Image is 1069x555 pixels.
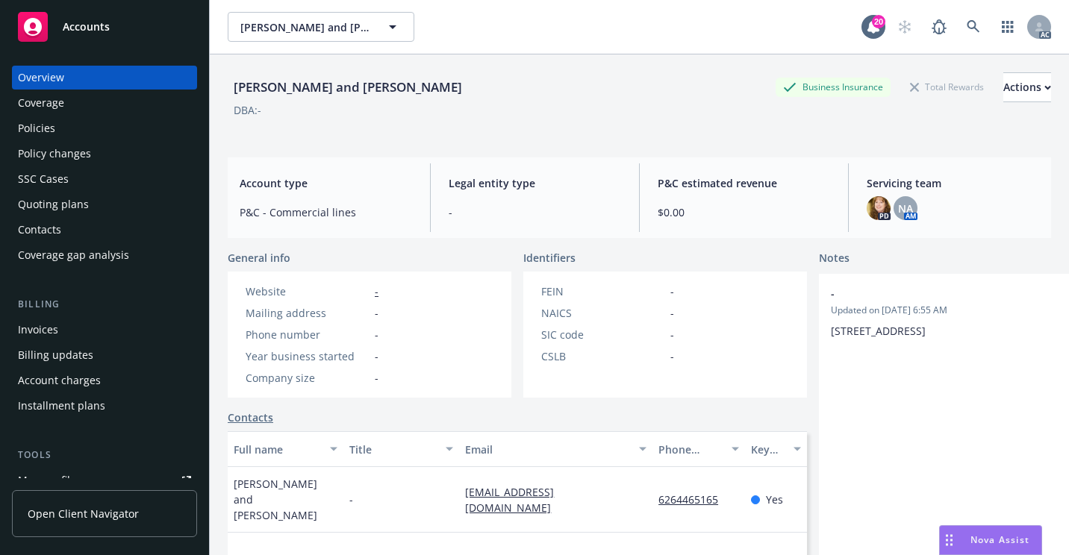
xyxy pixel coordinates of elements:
a: Search [959,12,988,42]
a: Coverage gap analysis [12,243,197,267]
a: SSC Cases [12,167,197,191]
div: Tools [12,448,197,462]
div: Key contact [751,442,785,457]
span: - [349,492,353,507]
div: Installment plans [18,394,105,418]
div: Contacts [18,218,61,242]
span: - [375,348,378,364]
div: Mailing address [246,305,369,321]
div: 20 [872,15,885,28]
div: Total Rewards [903,78,991,96]
a: 6264465165 [658,492,730,507]
a: [EMAIL_ADDRESS][DOMAIN_NAME] [465,485,563,515]
div: Actions [1003,73,1051,101]
div: Coverage gap analysis [18,243,129,267]
span: - [375,327,378,342]
div: SIC code [541,327,664,342]
span: $0.00 [658,204,830,220]
div: Year business started [246,348,369,364]
a: Accounts [12,6,197,48]
a: Invoices [12,318,197,342]
div: Drag to move [940,526,959,554]
span: - [831,286,1052,301]
a: Installment plans [12,394,197,418]
div: Manage files [18,468,81,492]
span: Notes [819,250,850,268]
button: Phone number [652,431,745,467]
span: - [375,305,378,321]
div: Overview [18,66,64,90]
span: [STREET_ADDRESS] [831,324,926,338]
span: Open Client Navigator [28,506,139,521]
span: - [449,204,621,220]
div: Business Insurance [776,78,891,96]
a: Contacts [12,218,197,242]
span: Nova Assist [970,533,1029,546]
span: Account type [240,175,412,191]
div: Website [246,283,369,299]
div: Phone number [246,327,369,342]
a: - [375,284,378,298]
a: Account charges [12,369,197,392]
div: Billing [12,297,197,312]
div: Billing updates [18,343,93,367]
button: [PERSON_NAME] and [PERSON_NAME] [228,12,414,42]
button: Title [343,431,459,467]
div: CSLB [541,348,664,364]
div: Title [349,442,437,457]
span: - [375,370,378,386]
span: - [670,305,674,321]
a: Manage files [12,468,197,492]
span: - [670,283,674,299]
span: [PERSON_NAME] and [PERSON_NAME] [234,476,337,523]
span: Legal entity type [449,175,621,191]
div: Phone number [658,442,723,457]
span: - [670,327,674,342]
div: Policy changes [18,142,91,166]
a: Policy changes [12,142,197,166]
span: NA [898,201,913,216]
a: Overview [12,66,197,90]
div: Invoices [18,318,58,342]
button: Nova Assist [939,525,1042,555]
span: [PERSON_NAME] and [PERSON_NAME] [240,19,370,35]
a: Start snowing [890,12,920,42]
div: Account charges [18,369,101,392]
div: DBA: - [234,102,261,118]
div: Full name [234,442,321,457]
img: photo [867,196,891,220]
span: Accounts [63,21,110,33]
span: P&C - Commercial lines [240,204,412,220]
a: Switch app [993,12,1023,42]
span: - [670,348,674,364]
span: Identifiers [523,250,576,266]
a: Quoting plans [12,192,197,216]
a: Coverage [12,91,197,115]
a: Report a Bug [924,12,954,42]
span: Yes [766,492,783,507]
div: Email [465,442,630,457]
div: NAICS [541,305,664,321]
div: Policies [18,116,55,140]
div: FEIN [541,283,664,299]
button: Email [459,431,652,467]
button: Key contact [745,431,807,467]
button: Full name [228,431,343,467]
div: Coverage [18,91,64,115]
div: Company size [246,370,369,386]
a: Contacts [228,410,273,425]
span: General info [228,250,290,266]
a: Policies [12,116,197,140]
span: P&C estimated revenue [658,175,830,191]
div: Quoting plans [18,192,89,216]
div: SSC Cases [18,167,69,191]
span: Servicing team [867,175,1039,191]
div: [PERSON_NAME] and [PERSON_NAME] [228,78,468,97]
button: Actions [1003,72,1051,102]
a: Billing updates [12,343,197,367]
